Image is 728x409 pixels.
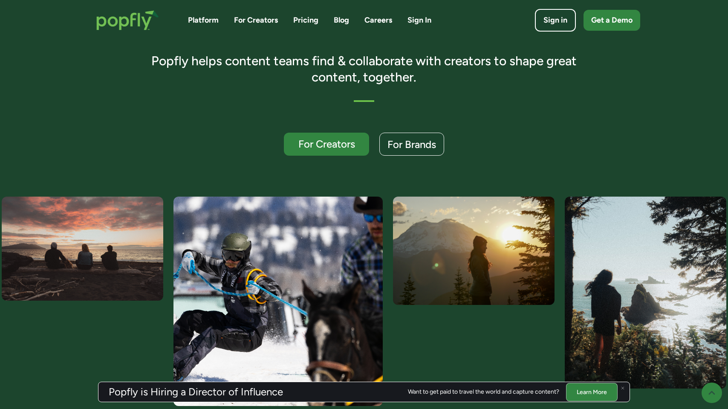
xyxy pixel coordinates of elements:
[88,2,168,39] a: home
[284,133,369,156] a: For Creators
[387,139,436,150] div: For Brands
[379,133,444,156] a: For Brands
[591,15,633,26] div: Get a Demo
[408,389,559,395] div: Want to get paid to travel the world and capture content?
[584,10,640,31] a: Get a Demo
[535,9,576,32] a: Sign in
[293,15,318,26] a: Pricing
[543,15,567,26] div: Sign in
[234,15,278,26] a: For Creators
[109,387,283,397] h3: Popfly is Hiring a Director of Influence
[334,15,349,26] a: Blog
[139,53,589,85] h3: Popfly helps content teams find & collaborate with creators to shape great content, together.
[292,139,361,149] div: For Creators
[188,15,219,26] a: Platform
[566,383,618,401] a: Learn More
[364,15,392,26] a: Careers
[407,15,431,26] a: Sign In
